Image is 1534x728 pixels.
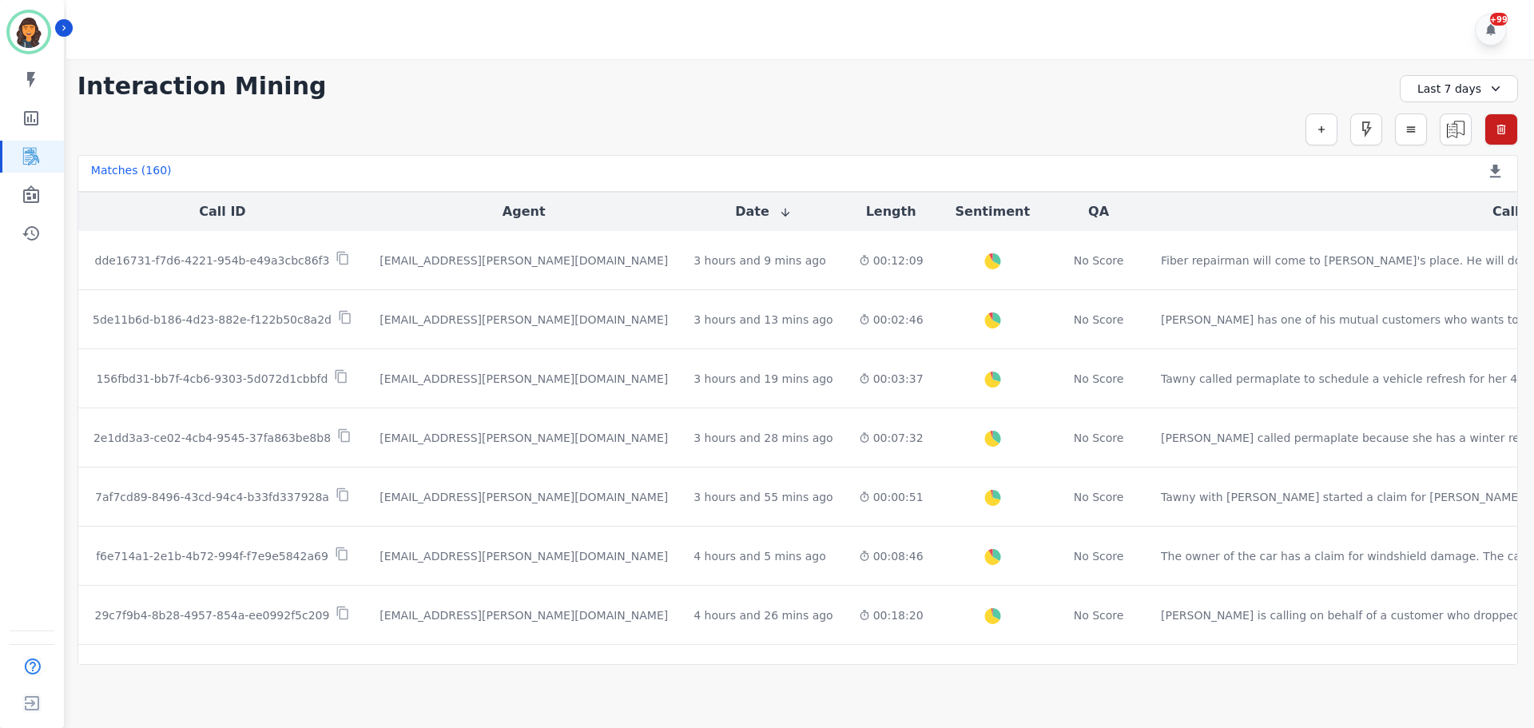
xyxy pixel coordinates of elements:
button: QA [1088,202,1109,221]
p: dde16731-f7d6-4221-954b-e49a3cbc86f3 [95,253,330,269]
div: [EMAIL_ADDRESS][PERSON_NAME][DOMAIN_NAME] [380,253,668,269]
img: Bordered avatar [10,13,48,51]
button: Call ID [199,202,245,221]
div: Matches ( 160 ) [91,162,172,185]
p: 2e1dd3a3-ce02-4cb4-9545-37fa863be8b8 [93,430,331,446]
div: 00:00:51 [859,489,924,505]
div: 3 hours and 19 mins ago [693,371,833,387]
div: 3 hours and 28 mins ago [693,430,833,446]
div: 3 hours and 9 mins ago [693,253,826,269]
div: 00:08:46 [859,548,924,564]
div: [EMAIL_ADDRESS][PERSON_NAME][DOMAIN_NAME] [380,548,668,564]
div: 00:07:32 [859,430,924,446]
div: 4 hours and 5 mins ago [693,548,826,564]
p: 156fbd31-bb7f-4cb6-9303-5d072d1cbbfd [97,371,328,387]
div: No Score [1074,430,1124,446]
button: Sentiment [956,202,1030,221]
div: 00:02:46 [859,312,924,328]
div: No Score [1074,371,1124,387]
p: 7af7cd89-8496-43cd-94c4-b33fd337928a [95,489,329,505]
button: Agent [503,202,546,221]
div: [EMAIL_ADDRESS][PERSON_NAME][DOMAIN_NAME] [380,312,668,328]
div: 00:18:20 [859,607,924,623]
div: No Score [1074,548,1124,564]
div: +99 [1490,13,1508,26]
p: f6e714a1-2e1b-4b72-994f-f7e9e5842a69 [96,548,328,564]
div: [EMAIL_ADDRESS][PERSON_NAME][DOMAIN_NAME] [380,489,668,505]
div: No Score [1074,312,1124,328]
h1: Interaction Mining [77,72,327,101]
p: 29c7f9b4-8b28-4957-854a-ee0992f5c209 [95,607,330,623]
div: 3 hours and 55 mins ago [693,489,833,505]
div: 4 hours and 26 mins ago [693,607,833,623]
div: 00:12:09 [859,253,924,269]
div: [EMAIL_ADDRESS][PERSON_NAME][DOMAIN_NAME] [380,607,668,623]
div: 00:03:37 [859,371,924,387]
button: Date [735,202,792,221]
p: 5de11b6d-b186-4d23-882e-f122b50c8a2d [93,312,332,328]
div: 3 hours and 13 mins ago [693,312,833,328]
div: [EMAIL_ADDRESS][PERSON_NAME][DOMAIN_NAME] [380,430,668,446]
div: No Score [1074,253,1124,269]
div: No Score [1074,607,1124,623]
button: Length [866,202,916,221]
div: No Score [1074,489,1124,505]
div: Last 7 days [1400,75,1518,102]
div: [EMAIL_ADDRESS][PERSON_NAME][DOMAIN_NAME] [380,371,668,387]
